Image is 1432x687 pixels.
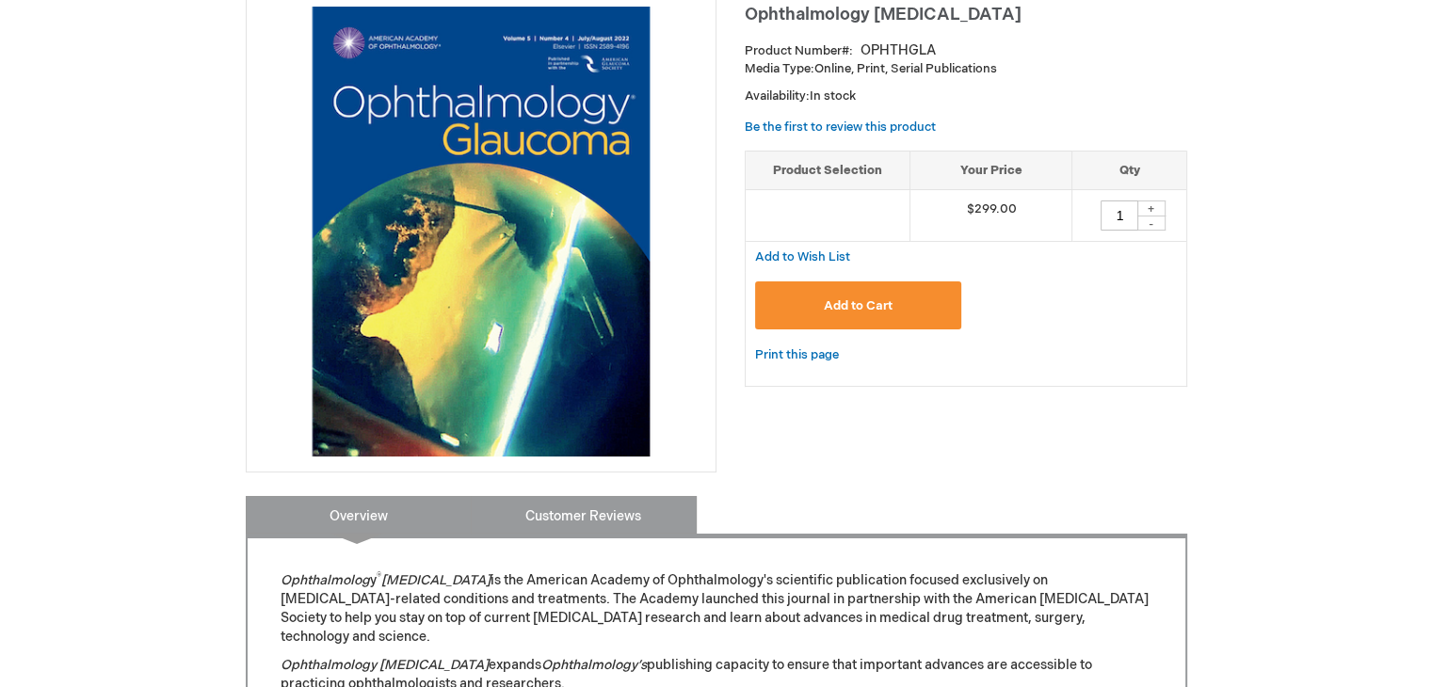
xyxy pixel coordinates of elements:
a: Print this page [755,343,839,367]
em: [MEDICAL_DATA] [381,572,491,588]
input: Qty [1101,200,1138,231]
a: Customer Reviews [471,496,697,534]
a: Be the first to review this product [745,120,936,135]
div: + [1137,200,1166,216]
span: Ophthalmology [MEDICAL_DATA] [745,5,1022,24]
div: - [1137,216,1166,231]
th: Your Price [910,151,1072,190]
th: Qty [1072,151,1186,190]
th: Product Selection [746,151,910,190]
span: Add to Cart [824,298,893,313]
em: Ophthalmology’s [541,657,647,673]
em: Ophthalmolog [281,572,370,588]
span: Add to Wish List [755,249,850,264]
img: Ophthalmology Glaucoma [256,7,706,456]
p: Availability: [745,88,1187,105]
span: In stock [810,88,856,104]
p: y is the American Academy of Ophthalmology's scientific publication focused exclusively on [MEDIC... [281,571,1152,647]
strong: Product Number [745,43,853,58]
a: Overview [246,496,472,534]
strong: Media Type: [745,61,814,76]
p: Online, Print, Serial Publications [745,60,1187,78]
sup: ® [377,571,381,583]
em: Ophthalmology [MEDICAL_DATA] [281,657,489,673]
button: Add to Cart [755,281,962,329]
td: $299.00 [910,190,1072,242]
a: Add to Wish List [755,248,850,264]
div: OPHTHGLA [861,41,936,60]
